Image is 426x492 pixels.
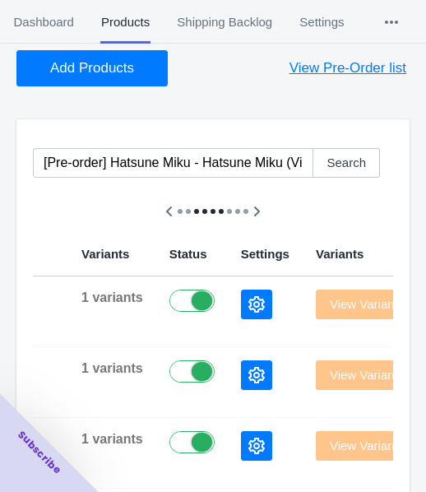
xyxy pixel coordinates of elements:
span: 1 variants [81,361,143,375]
span: Status [169,247,207,261]
span: Products [100,1,150,44]
span: 1 variants [81,290,143,304]
span: Variants [81,247,129,261]
button: More tabs [358,1,425,44]
button: Add Products [16,50,168,86]
span: View Pre-Order list [289,60,406,77]
span: Subscribe [15,428,64,477]
input: Search products in pre-order list [33,148,313,178]
span: Settings [299,1,345,44]
button: Scroll table left one column [155,197,184,226]
span: Settings [241,247,289,261]
span: Search [326,156,366,169]
span: 1 variants [81,432,143,446]
button: Search [313,148,380,178]
button: View Pre-Order list [270,50,426,86]
span: Dashboard [13,1,74,44]
span: Shipping Backlog [177,1,273,44]
span: Add Products [50,60,134,77]
button: Scroll table right one column [242,197,271,226]
span: Variants [316,247,363,261]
